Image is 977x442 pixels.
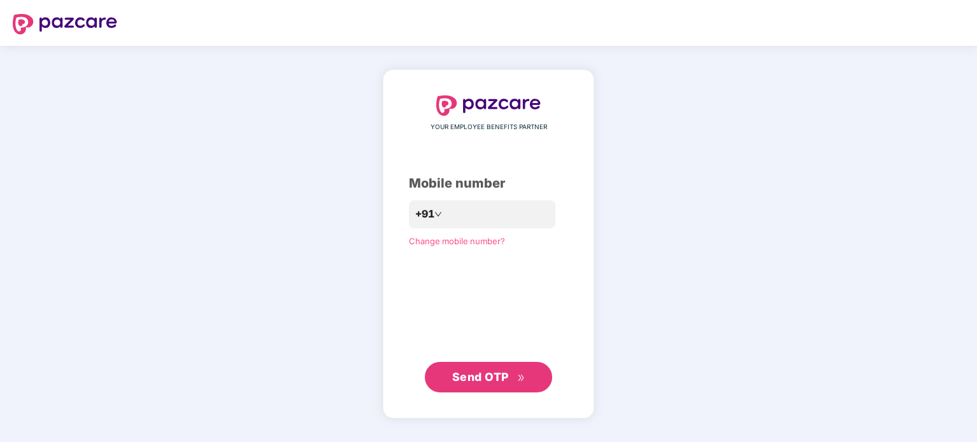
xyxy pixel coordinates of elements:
[517,374,525,382] span: double-right
[431,122,547,132] span: YOUR EMPLOYEE BENEFITS PARTNER
[434,211,442,218] span: down
[409,174,568,193] div: Mobile number
[425,362,552,392] button: Send OTPdouble-right
[415,206,434,222] span: +91
[13,14,117,34] img: logo
[409,236,505,246] a: Change mobile number?
[452,370,509,383] span: Send OTP
[436,95,541,116] img: logo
